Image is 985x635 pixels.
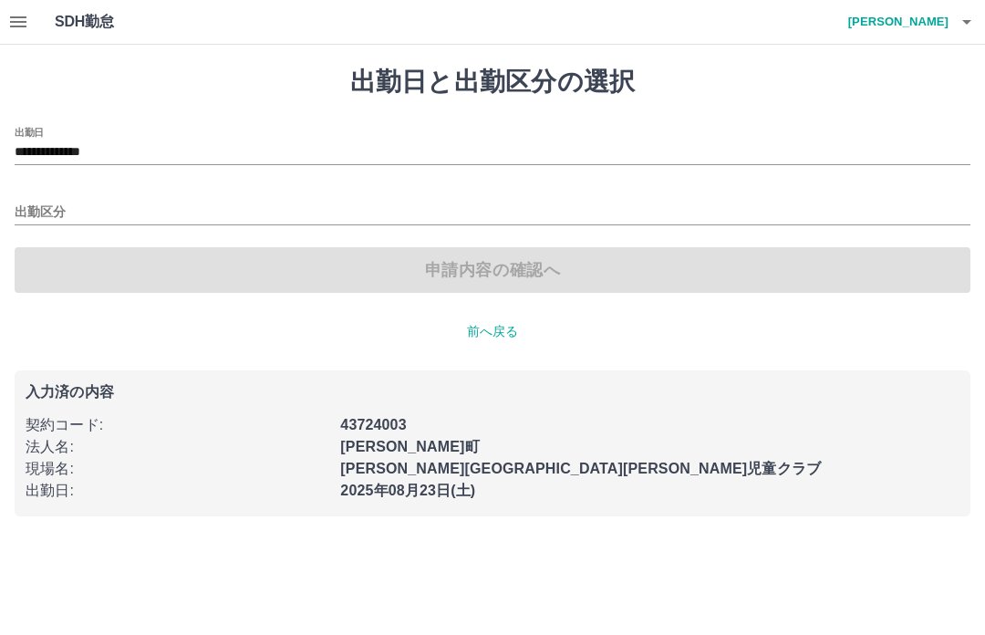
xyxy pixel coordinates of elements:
p: 出勤日 : [26,480,329,502]
b: 2025年08月23日(土) [340,483,475,498]
p: 前へ戻る [15,322,970,341]
label: 出勤日 [15,125,44,139]
p: 法人名 : [26,436,329,458]
p: 契約コード : [26,414,329,436]
b: 43724003 [340,417,406,432]
h1: 出勤日と出勤区分の選択 [15,67,970,98]
b: [PERSON_NAME]町 [340,439,479,454]
p: 現場名 : [26,458,329,480]
b: [PERSON_NAME][GEOGRAPHIC_DATA][PERSON_NAME]児童クラブ [340,461,821,476]
p: 入力済の内容 [26,385,959,400]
